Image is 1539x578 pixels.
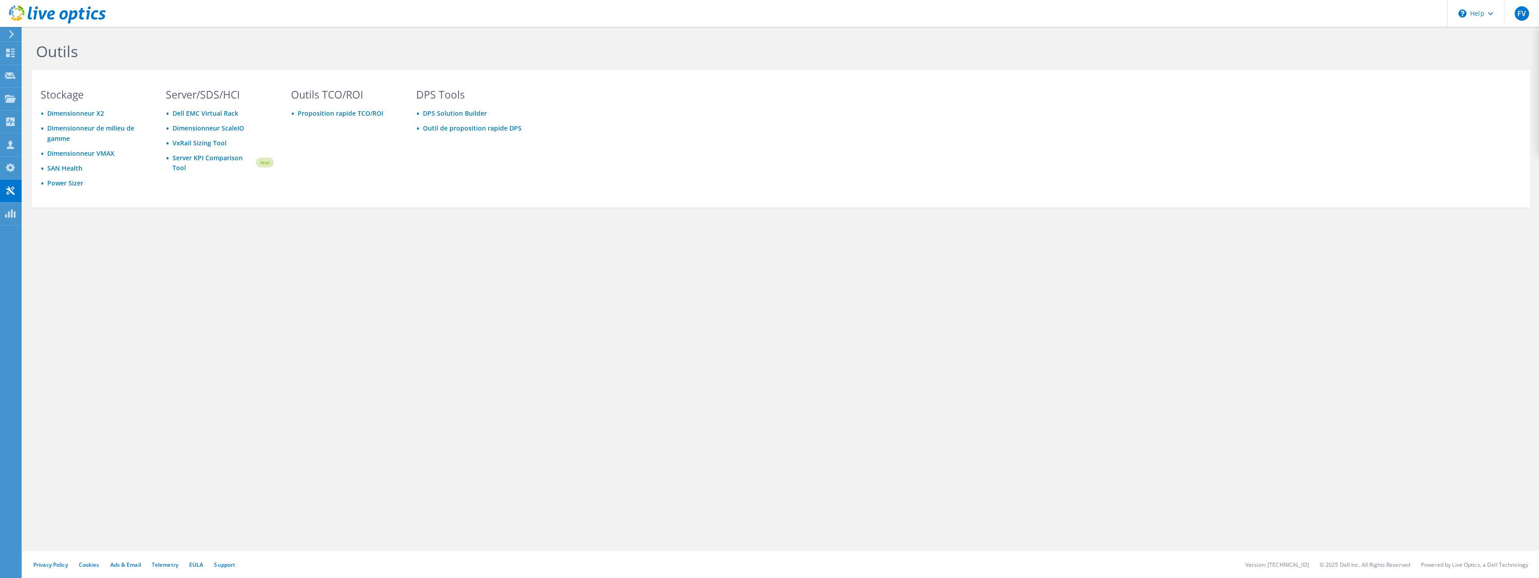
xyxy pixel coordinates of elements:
a: Dimensionneur de milieu de gamme [47,124,134,143]
a: VxRail Sizing Tool [173,139,227,147]
a: Telemetry [152,561,178,569]
svg: \n [1458,9,1466,18]
li: Version: [TECHNICAL_ID] [1245,561,1309,569]
a: Support [214,561,235,569]
a: Privacy Policy [33,561,68,569]
h1: Outils [36,42,644,61]
img: new-badge.svg [254,152,274,173]
span: FV [1515,6,1529,21]
a: Dimensionneur VMAX [47,149,114,158]
h3: Stockage [41,90,149,99]
a: Server KPI Comparison Tool [173,153,254,173]
a: Ads & Email [110,561,141,569]
h3: Server/SDS/HCI [166,90,274,99]
a: Power Sizer [47,179,83,187]
a: Dimensionneur X2 [47,109,104,117]
li: Powered by Live Optics, a Dell Technology [1421,561,1528,569]
a: DPS Solution Builder [423,109,487,117]
a: Dimensionneur ScaleIO [173,124,244,132]
a: Outil de proposition rapide DPS [423,124,522,132]
a: Cookies [79,561,100,569]
a: Dell EMC Virtual Rack [173,109,238,117]
a: EULA [189,561,203,569]
a: SAN Health [47,164,82,172]
li: © 2025 Dell Inc. All Rights Reserved [1320,561,1410,569]
h3: Outils TCO/ROI [291,90,399,99]
a: Proposition rapide TCO/ROI [298,109,383,117]
h3: DPS Tools [416,90,524,99]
